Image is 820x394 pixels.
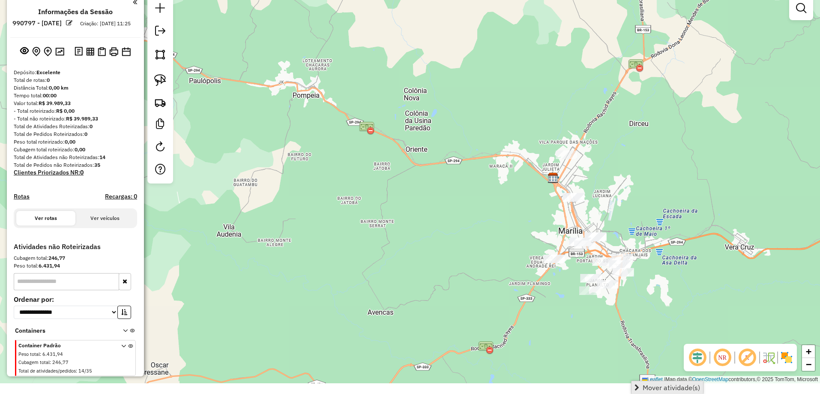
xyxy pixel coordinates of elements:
h4: Rotas [14,193,30,200]
img: ECHAPORA [478,340,494,355]
div: Atividade não roteirizada - 53.670.953 CLAUDIR A [574,241,596,249]
span: Exibir rótulo [737,347,757,368]
strong: R$ 0,00 [56,108,75,114]
a: Leaflet [642,376,663,382]
span: Peso total [18,351,40,357]
strong: 0 [90,123,93,129]
div: Total de Atividades Roteirizadas: [14,123,137,130]
button: Exibir sessão original [18,45,30,58]
a: Criar rota [151,93,170,112]
strong: 0,00 [75,146,85,153]
div: Depósito: [14,69,137,76]
h4: Informações da Sessão [38,8,113,16]
span: Container Padrão [18,342,111,349]
div: Atividade não roteirizada - 49.593.709 ELAINE RA [563,193,584,202]
img: PEDAGIO PORTO FERRÃO [628,58,643,73]
span: 14/35 [78,368,92,374]
button: Otimizar todas as rotas [54,45,66,57]
strong: 35 [94,162,100,168]
button: Ordem crescente [117,306,131,319]
strong: R$ 39.989,33 [39,100,71,106]
span: Containers [15,326,112,335]
div: - Total roteirizado: [14,107,137,115]
span: : [40,351,41,357]
div: Atividade não roteirizada - HELENA MARIA GIMENEZ [584,232,606,241]
div: Atividade não roteirizada - 49.593.709 ELAINE RA [563,193,584,202]
img: Exibir/Ocultar setores [780,351,793,364]
button: Ver veículos [75,211,135,226]
button: Visualizar relatório de Roteirização [84,45,96,57]
span: Ocultar deslocamento [687,347,708,368]
div: Atividade não roteirizada - RODRIGUES BAR DE MAR [609,260,630,269]
div: Atividade não roteirizada - LUCAS FERNANDO MAGAL [597,280,618,289]
img: PEDARIO ORIENTE [359,120,374,136]
a: OpenStreetMap [692,376,729,382]
a: Reroteirizar Sessão [152,138,169,157]
strong: 14 [99,154,105,160]
img: Excelente [548,172,559,183]
img: Fluxo de ruas [762,351,775,364]
a: Exportar sessão [152,22,169,42]
span: − [806,359,811,370]
span: 6.431,94 [42,351,63,357]
strong: R$ 39.989,33 [66,115,98,122]
div: Valor total: [14,99,137,107]
div: Atividade não roteirizada - RODRIGUES BAR DE MAR [609,260,631,269]
strong: Excelente [36,69,60,75]
strong: 246,77 [48,255,65,261]
label: Ordenar por: [14,294,137,304]
span: : [50,359,51,365]
strong: 0 [80,168,84,176]
h4: Clientes Priorizados NR: [14,169,137,176]
strong: 0 [84,131,87,137]
div: Distância Total: [14,84,137,92]
strong: 6.431,94 [39,262,60,269]
button: Visualizar Romaneio [96,45,108,58]
span: 246,77 [52,359,69,365]
div: Tempo total: [14,92,137,99]
div: Atividade não roteirizada - SIBELE JESUS [580,274,602,283]
strong: 0,00 [65,138,75,145]
img: Criar rota [154,96,166,108]
button: Imprimir Rotas [108,45,120,58]
span: | [664,376,665,382]
li: Mover atividade(s) [631,381,703,394]
img: Selecionar atividades - polígono [154,48,166,60]
h4: Recargas: 0 [105,193,137,200]
span: Mover atividade(s) [643,384,700,391]
div: Atividade não roteirizada - STREET FOOD [592,257,614,266]
div: Map data © contributors,© 2025 TomTom, Microsoft [640,376,820,383]
div: Criação: [DATE] 11:25 [77,20,134,27]
img: Selecionar atividades - laço [154,74,166,86]
div: Total de rotas: [14,76,137,84]
h6: 990797 - [DATE] [12,19,62,27]
button: Logs desbloquear sessão [73,45,84,58]
a: Zoom out [802,358,815,371]
button: Disponibilidade de veículos [120,45,132,58]
em: Alterar nome da sessão [66,20,72,26]
span: Total de atividades/pedidos [18,368,76,374]
strong: 00:00 [43,92,57,99]
div: - Total não roteirizado: [14,115,137,123]
span: + [806,346,811,357]
span: : [76,368,77,374]
div: Total de Atividades não Roteirizadas: [14,153,137,161]
span: Ocultar NR [712,347,733,368]
a: Criar modelo [152,115,169,135]
div: Total de Pedidos não Roteirizados: [14,161,137,169]
button: Centralizar mapa no depósito ou ponto de apoio [30,45,42,58]
div: Peso total roteirizado: [14,138,137,146]
strong: 0,00 km [49,84,69,91]
button: Adicionar Atividades [42,45,54,58]
div: Cubagem total roteirizado: [14,146,137,153]
div: Peso total: [14,262,137,270]
div: Atividade não roteirizada - 60.624.033 MARIA IRA [579,286,601,295]
div: Cubagem total: [14,254,137,262]
div: Atividade não roteirizada - MARE BEACH CLUB - EV [611,254,633,262]
div: Atividade não roteirizada - TARANTELLA PIZZARIA [569,238,590,246]
div: Atividade não roteirizada - MARE BEACH CLUB - EV [612,254,633,262]
div: Total de Pedidos Roteirizados: [14,130,137,138]
a: Zoom in [802,345,815,358]
div: Atividade não roteirizada - HELENA MARIA GIMENEZ [584,233,606,241]
button: Ver rotas [16,211,75,226]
